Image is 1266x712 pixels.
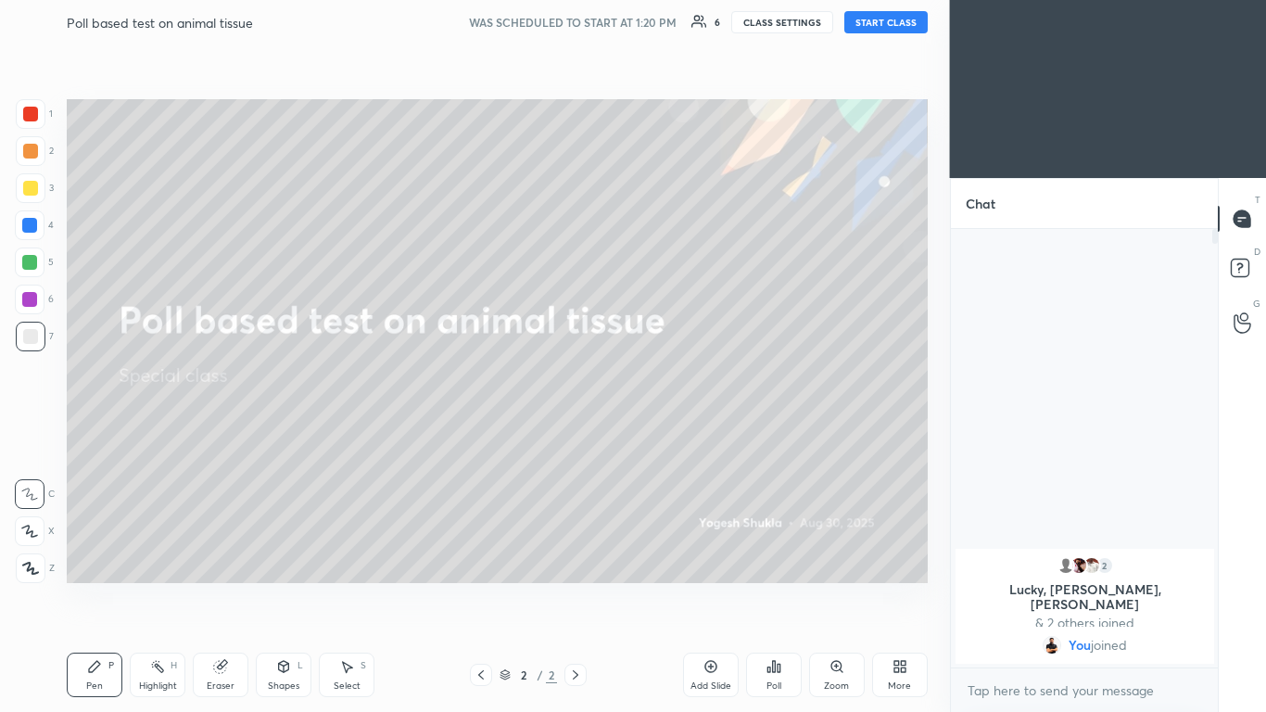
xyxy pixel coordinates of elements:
[824,681,849,691] div: Zoom
[1056,556,1074,575] img: default.png
[1095,556,1113,575] div: 2
[67,14,253,32] h4: Poll based test on animal tissue
[1069,638,1091,653] span: You
[967,616,1203,630] p: & 2 others joined
[15,210,54,240] div: 4
[207,681,234,691] div: Eraser
[1091,638,1127,653] span: joined
[171,661,177,670] div: H
[15,479,55,509] div: C
[967,582,1203,612] p: Lucky, [PERSON_NAME], [PERSON_NAME]
[16,136,54,166] div: 2
[1043,636,1061,655] img: f58144f78eaf40519543c9a67466e84b.jpg
[298,661,303,670] div: L
[15,248,54,277] div: 5
[1254,245,1260,259] p: D
[1255,193,1260,207] p: T
[16,553,55,583] div: Z
[546,667,557,683] div: 2
[268,681,299,691] div: Shapes
[15,516,55,546] div: X
[16,99,53,129] div: 1
[469,14,677,31] h5: WAS SCHEDULED TO START AT 1:20 PM
[731,11,833,33] button: CLASS SETTINGS
[715,18,720,27] div: 6
[766,681,781,691] div: Poll
[514,669,533,680] div: 2
[86,681,103,691] div: Pen
[16,173,54,203] div: 3
[1253,297,1260,311] p: G
[1082,556,1100,575] img: 2d701adf2a7247aeaa0018d173690177.jpg
[15,285,54,314] div: 6
[139,681,177,691] div: Highlight
[951,545,1219,667] div: grid
[888,681,911,691] div: More
[16,322,54,351] div: 7
[1069,556,1087,575] img: d051256e29e1488fb98cb7caa0be6fd0.jpg
[844,11,928,33] button: START CLASS
[951,179,1010,228] p: Chat
[537,669,542,680] div: /
[361,661,366,670] div: S
[334,681,361,691] div: Select
[108,661,114,670] div: P
[690,681,731,691] div: Add Slide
